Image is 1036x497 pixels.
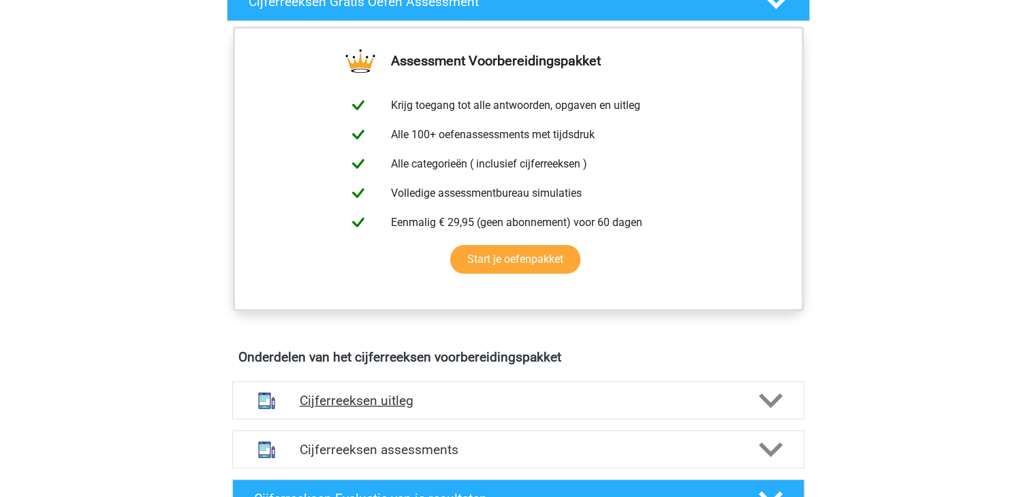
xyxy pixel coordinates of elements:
a: assessments Cijferreeksen assessments [227,430,810,468]
img: cijferreeksen assessments [249,432,284,467]
img: cijferreeksen uitleg [249,383,284,418]
h4: Cijferreeksen assessments [300,442,737,458]
h4: Cijferreeksen uitleg [300,393,737,408]
a: Start je oefenpakket [450,245,580,274]
a: uitleg Cijferreeksen uitleg [227,381,810,419]
h4: Onderdelen van het cijferreeksen voorbereidingspakket [238,349,798,365]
